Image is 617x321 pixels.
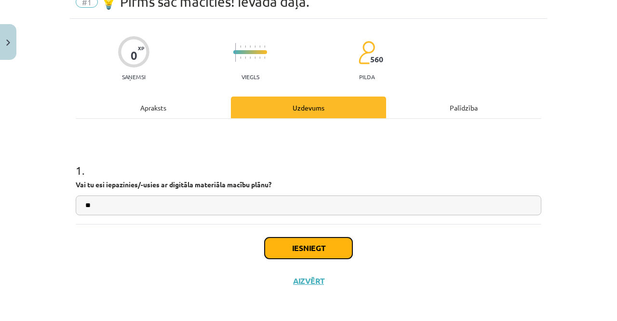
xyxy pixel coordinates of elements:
span: 560 [370,55,383,64]
img: icon-short-line-57e1e144782c952c97e751825c79c345078a6d821885a25fce030b3d8c18986b.svg [255,56,255,59]
img: icon-short-line-57e1e144782c952c97e751825c79c345078a6d821885a25fce030b3d8c18986b.svg [255,45,255,48]
span: XP [138,45,144,51]
img: icon-short-line-57e1e144782c952c97e751825c79c345078a6d821885a25fce030b3d8c18986b.svg [240,56,241,59]
div: 0 [131,49,137,62]
button: Iesniegt [265,237,352,259]
img: students-c634bb4e5e11cddfef0936a35e636f08e4e9abd3cc4e673bd6f9a4125e45ecb1.svg [358,41,375,65]
h1: 1 . [76,147,541,177]
p: Saņemsi [118,73,149,80]
button: Aizvērt [290,276,327,286]
strong: Vai tu esi iepazinies/-usies ar digitāla materiāla macību plānu? [76,180,271,189]
p: pilda [359,73,375,80]
img: icon-short-line-57e1e144782c952c97e751825c79c345078a6d821885a25fce030b3d8c18986b.svg [250,45,251,48]
img: icon-short-line-57e1e144782c952c97e751825c79c345078a6d821885a25fce030b3d8c18986b.svg [250,56,251,59]
div: Uzdevums [231,97,386,118]
div: Apraksts [76,97,231,118]
div: Palīdzība [386,97,541,118]
img: icon-long-line-d9ea69661e0d244f92f715978eff75569469978d946b2353a9bb055b3ed8787d.svg [235,43,236,62]
img: icon-short-line-57e1e144782c952c97e751825c79c345078a6d821885a25fce030b3d8c18986b.svg [245,45,246,48]
img: icon-close-lesson-0947bae3869378f0d4975bcd49f059093ad1ed9edebbc8119c70593378902aed.svg [6,40,10,46]
img: icon-short-line-57e1e144782c952c97e751825c79c345078a6d821885a25fce030b3d8c18986b.svg [264,56,265,59]
p: Viegls [241,73,259,80]
img: icon-short-line-57e1e144782c952c97e751825c79c345078a6d821885a25fce030b3d8c18986b.svg [259,45,260,48]
img: icon-short-line-57e1e144782c952c97e751825c79c345078a6d821885a25fce030b3d8c18986b.svg [264,45,265,48]
img: icon-short-line-57e1e144782c952c97e751825c79c345078a6d821885a25fce030b3d8c18986b.svg [245,56,246,59]
img: icon-short-line-57e1e144782c952c97e751825c79c345078a6d821885a25fce030b3d8c18986b.svg [240,45,241,48]
img: icon-short-line-57e1e144782c952c97e751825c79c345078a6d821885a25fce030b3d8c18986b.svg [259,56,260,59]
